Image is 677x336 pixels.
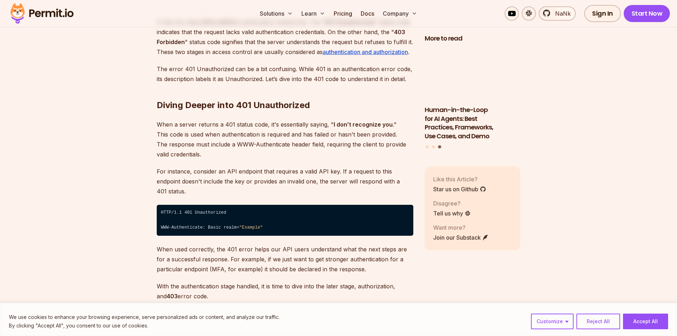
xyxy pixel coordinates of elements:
[425,47,521,141] a: Human-in-the-Loop for AI Agents: Best Practices, Frameworks, Use Cases, and DemoHuman-in-the-Loop...
[323,48,408,55] a: authentication and authorization
[624,5,670,22] a: Start Now
[433,185,486,193] a: Star us on Github
[433,199,471,207] p: Disagree?
[7,1,77,26] img: Permit logo
[257,6,296,21] button: Solutions
[433,233,489,241] a: Join our Substack
[539,6,576,21] a: NaNk
[432,145,435,148] button: Go to slide 2
[425,47,521,141] li: 3 of 3
[433,223,489,231] p: Want more?
[157,64,413,84] p: The error 401 Unauthorized can be a bit confusing. While 401 is an authentication error code, its...
[623,314,668,329] button: Accept All
[157,166,413,196] p: For instance, consider an API endpoint that requires a valid API key. If a request to this endpoi...
[157,71,413,111] h2: Diving Deeper into 401 Unauthorized
[531,314,574,329] button: Customize
[157,17,413,57] p: In the 4xx class, and are particularly noteworthy. The " " status code indicates that the request...
[331,6,355,21] a: Pricing
[167,293,178,300] strong: 403
[299,6,328,21] button: Learn
[9,313,280,321] p: We use cookies to enhance your browsing experience, serve personalized ads or content, and analyz...
[157,205,413,236] code: HTTP/1.1 401 Unauthorized ⁠ WWW-Authenticate: Basic realm=
[551,9,571,18] span: NaNk
[157,28,405,46] strong: 403 Forbidden
[358,6,377,21] a: Docs
[425,47,521,149] div: Posts
[425,47,521,101] img: Human-in-the-Loop for AI Agents: Best Practices, Frameworks, Use Cases, and Demo
[334,121,393,128] strong: I don’t recognize you
[157,244,413,274] p: When used correctly, the 401 error helps our API users understand what the next steps are for a s...
[157,281,413,301] p: With the authentication stage handled, it is time to dive into the later stage, authorization, an...
[157,119,413,159] p: When a server returns a 401 status code, it's essentially saying, " ." This code is used when aut...
[380,6,420,21] button: Company
[433,175,486,183] p: Like this Article?
[9,321,280,330] p: By clicking "Accept All", you consent to our use of cookies.
[426,145,429,148] button: Go to slide 1
[239,225,263,230] span: "Example"
[425,34,521,43] h2: More to read
[425,105,521,140] h3: Human-in-the-Loop for AI Agents: Best Practices, Frameworks, Use Cases, and Demo
[576,314,620,329] button: Reject All
[438,145,441,148] button: Go to slide 3
[584,5,621,22] a: Sign In
[433,209,471,217] a: Tell us why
